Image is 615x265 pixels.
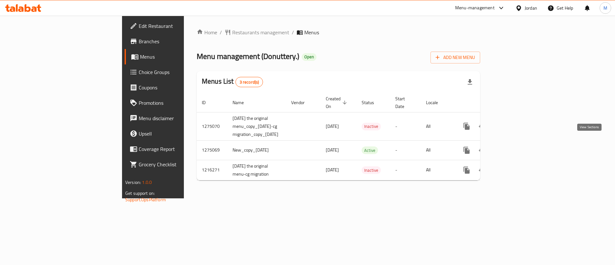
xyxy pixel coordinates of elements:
[197,29,480,36] nav: breadcrumb
[603,4,607,12] span: M
[362,123,381,130] span: Inactive
[421,140,454,160] td: All
[227,112,286,140] td: [DATE] the original menu_copy_[DATE]-cg migration_copy_[DATE]
[430,52,480,63] button: Add New Menu
[125,111,225,126] a: Menu disclaimer
[459,119,474,134] button: more
[197,49,299,63] span: Menu management ( Donuttery. )
[125,95,225,111] a: Promotions
[125,189,155,197] span: Get support on:
[202,99,214,106] span: ID
[326,95,349,110] span: Created On
[139,114,220,122] span: Menu disclaimer
[454,93,526,112] th: Actions
[125,34,225,49] a: Branches
[139,130,220,137] span: Upsell
[362,166,381,174] div: Inactive
[525,4,537,12] div: Jordan
[292,29,294,36] li: /
[139,145,220,153] span: Coverage Report
[326,146,339,154] span: [DATE]
[139,99,220,107] span: Promotions
[139,22,220,30] span: Edit Restaurant
[125,178,141,186] span: Version:
[362,147,378,154] span: Active
[125,126,225,141] a: Upsell
[235,77,263,87] div: Total records count
[326,166,339,174] span: [DATE]
[390,140,421,160] td: -
[302,53,316,61] div: Open
[304,29,319,36] span: Menus
[227,160,286,180] td: [DATE] the original menu-cg migration
[362,167,381,174] span: Inactive
[426,99,446,106] span: Locale
[125,141,225,157] a: Coverage Report
[197,93,526,180] table: enhanced table
[233,99,252,106] span: Name
[139,84,220,91] span: Coupons
[139,37,220,45] span: Branches
[362,146,378,154] div: Active
[232,29,289,36] span: Restaurants management
[362,99,382,106] span: Status
[236,79,263,85] span: 3 record(s)
[421,112,454,140] td: All
[140,53,220,61] span: Menus
[125,195,166,204] a: Support.OpsPlatform
[302,54,316,60] span: Open
[459,162,474,178] button: more
[390,112,421,140] td: -
[225,29,289,36] a: Restaurants management
[436,54,475,62] span: Add New Menu
[326,122,339,130] span: [DATE]
[291,99,313,106] span: Vendor
[125,157,225,172] a: Grocery Checklist
[227,140,286,160] td: New_copy_[DATE]
[421,160,454,180] td: All
[202,77,263,87] h2: Menus List
[125,80,225,95] a: Coupons
[125,64,225,80] a: Choice Groups
[474,143,490,158] button: Change Status
[142,178,152,186] span: 1.0.0
[474,162,490,178] button: Change Status
[395,95,413,110] span: Start Date
[459,143,474,158] button: more
[139,68,220,76] span: Choice Groups
[455,4,495,12] div: Menu-management
[390,160,421,180] td: -
[125,49,225,64] a: Menus
[462,74,478,90] div: Export file
[125,18,225,34] a: Edit Restaurant
[139,161,220,168] span: Grocery Checklist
